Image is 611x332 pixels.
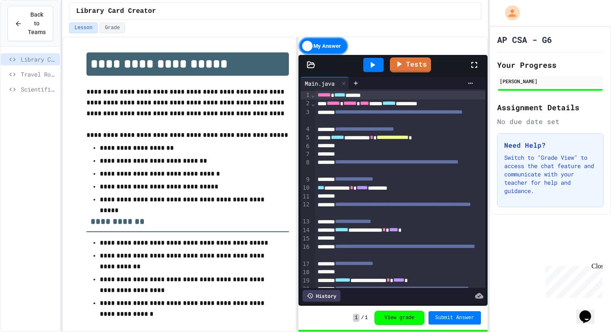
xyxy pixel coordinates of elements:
span: Travel Route Debugger [21,70,57,79]
div: 16 [301,243,311,260]
button: Lesson [69,22,98,33]
button: Submit Answer [429,311,481,325]
div: 14 [301,226,311,235]
div: 1 [301,91,311,99]
span: Submit Answer [435,315,474,321]
span: 1 [365,315,368,321]
div: 20 [301,285,311,302]
span: Scientific Calculator [21,85,57,94]
div: 17 [301,260,311,268]
span: Back to Teams [27,10,46,37]
div: 12 [301,201,311,218]
span: Fold line [311,92,315,98]
div: 4 [301,125,311,134]
div: 10 [301,184,311,192]
div: 9 [301,176,311,184]
div: Main.java [301,77,349,89]
span: / [361,315,364,321]
span: Library Card Creator [21,55,57,64]
div: History [303,290,340,302]
h1: AP CSA - G6 [497,34,552,45]
span: Fold line [311,100,315,107]
div: 2 [301,99,311,108]
div: 13 [301,218,311,226]
div: 8 [301,159,311,176]
h2: Your Progress [497,59,604,71]
button: Back to Teams [7,6,53,41]
div: 11 [301,193,311,201]
iframe: chat widget [576,299,603,324]
div: My Account [496,3,522,22]
div: Chat with us now!Close [3,3,57,53]
span: 1 [353,314,359,322]
div: 7 [301,150,311,159]
div: No due date set [497,116,604,126]
div: [PERSON_NAME] [500,77,601,85]
div: 18 [301,268,311,277]
button: View grade [374,311,424,325]
div: 19 [301,277,311,285]
iframe: chat widget [542,263,603,298]
div: 3 [301,108,311,125]
div: Main.java [301,79,339,88]
a: Tests [390,57,431,72]
div: 5 [301,134,311,142]
p: Switch to "Grade View" to access the chat feature and communicate with your teacher for help and ... [504,154,596,195]
h3: Need Help? [504,140,596,150]
h2: Assignment Details [497,102,604,113]
span: Library Card Creator [76,6,156,16]
button: Grade [99,22,125,33]
div: 15 [301,235,311,243]
div: 6 [301,142,311,151]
